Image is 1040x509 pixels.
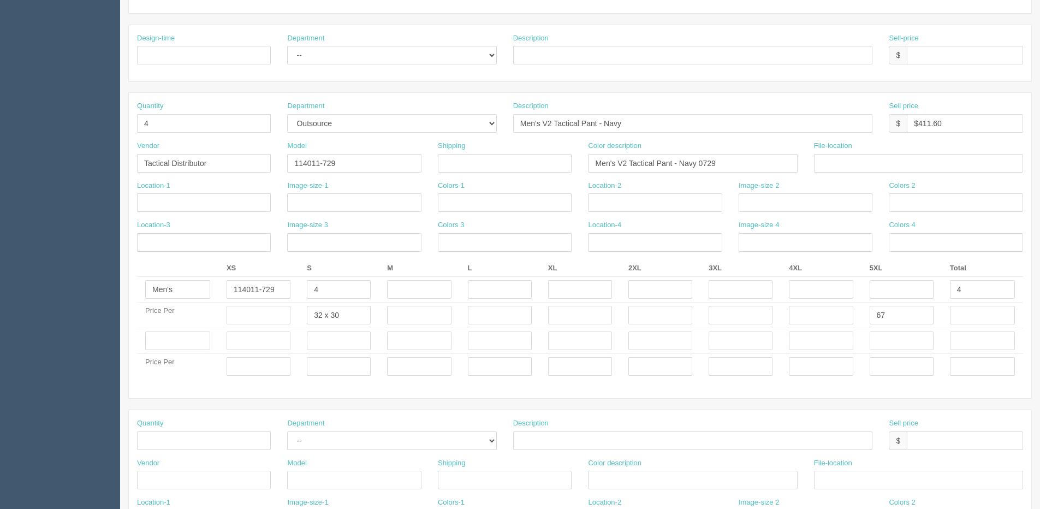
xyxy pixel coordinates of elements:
label: Image-size 3 [287,220,328,230]
label: Model [287,141,306,151]
label: Department [287,418,324,429]
label: Image-size 2 [739,181,779,191]
th: 5XL [861,260,942,277]
th: XS [218,260,299,277]
label: Location-2 [588,181,621,191]
th: Total [942,260,1023,277]
label: Colors 3 [438,220,464,230]
th: L [460,260,540,277]
label: Quantity [137,101,163,111]
label: Vendor [137,141,159,151]
label: Colors-1 [438,498,465,508]
label: Description [513,101,549,111]
label: Department [287,101,324,111]
label: Sell price [889,418,918,429]
label: Description [513,33,549,44]
label: Colors-1 [438,181,465,191]
div: $ [889,46,907,64]
label: Shipping [438,141,466,151]
label: Colors 2 [889,498,915,508]
th: 3XL [700,260,781,277]
label: Image-size 2 [739,498,779,508]
label: Design-time [137,33,175,44]
th: 4XL [781,260,861,277]
label: Quantity [137,418,163,429]
label: Sell-price [889,33,918,44]
label: Location-1 [137,498,170,508]
label: Location-3 [137,220,170,230]
th: 2XL [620,260,700,277]
div: $ [889,114,907,133]
label: Location-1 [137,181,170,191]
label: Department [287,33,324,44]
label: File-location [814,458,852,469]
label: Colors 2 [889,181,915,191]
div: $ [889,431,907,450]
label: Description [513,418,549,429]
label: Vendor [137,458,159,469]
label: Location-2 [588,498,621,508]
label: Location-4 [588,220,621,230]
label: Image-size-1 [287,498,328,508]
label: File-location [814,141,852,151]
td: Price Per [137,303,218,328]
th: S [299,260,379,277]
label: Sell price [889,101,918,111]
th: XL [540,260,620,277]
th: M [379,260,459,277]
label: Image-size-1 [287,181,328,191]
label: Colors 4 [889,220,915,230]
label: Image-size 4 [739,220,779,230]
label: Color description [588,458,641,469]
label: Shipping [438,458,466,469]
label: Model [287,458,306,469]
label: Color description [588,141,641,151]
td: Price Per [137,354,218,380]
